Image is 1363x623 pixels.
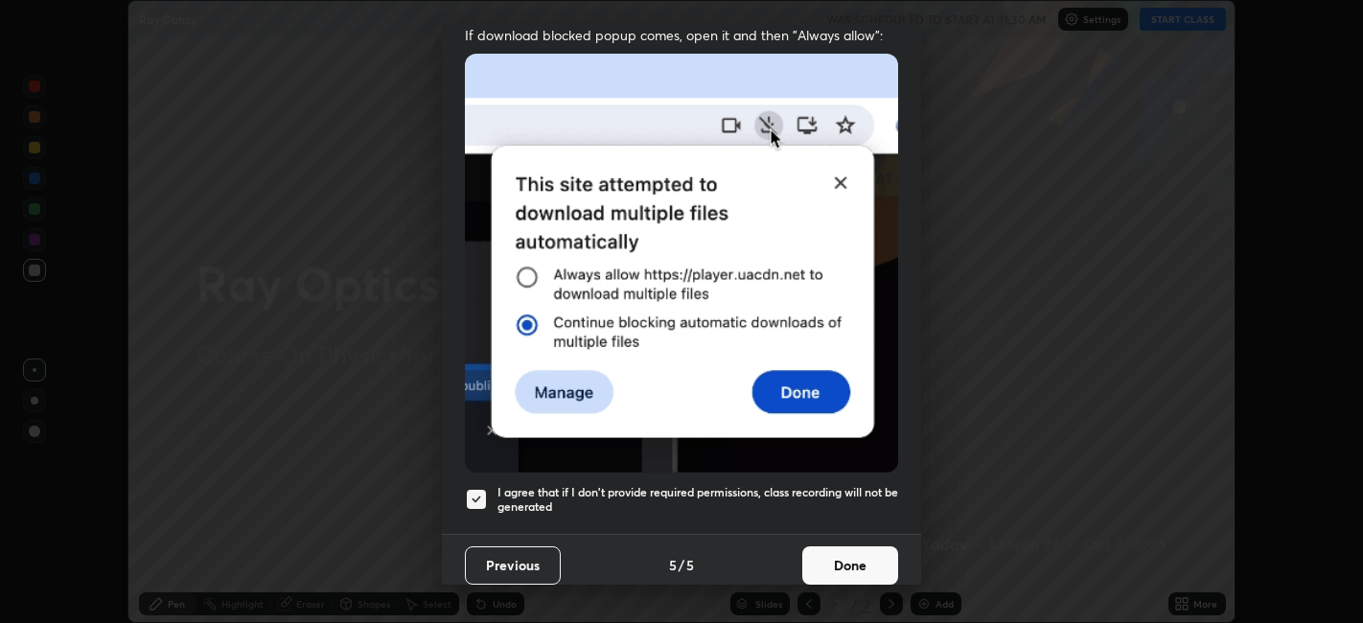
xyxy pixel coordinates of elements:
h4: 5 [686,555,694,575]
h4: / [679,555,684,575]
img: downloads-permission-blocked.gif [465,54,898,473]
button: Previous [465,546,561,585]
span: If download blocked popup comes, open it and then "Always allow": [465,26,898,44]
button: Done [802,546,898,585]
h5: I agree that if I don't provide required permissions, class recording will not be generated [497,485,898,515]
h4: 5 [669,555,677,575]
